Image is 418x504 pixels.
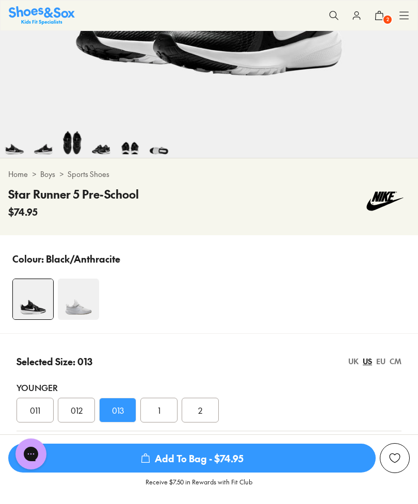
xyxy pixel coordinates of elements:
p: Black/Anthracite [46,252,120,266]
span: 011 [30,404,40,416]
img: SNS_Logo_Responsive.svg [9,6,75,24]
a: Boys [40,169,55,180]
div: Younger [17,381,401,394]
img: Star Runner 5 Ps B Black/Anthracite [144,129,173,158]
img: Vendor logo [360,186,410,217]
div: US [363,356,372,367]
span: 2 [198,404,202,416]
button: 2 [368,4,391,27]
img: 4-552152_1 [58,279,99,320]
img: Star Runner 5 Ps B Black/Anthracite [87,129,116,158]
p: Selected Size: 013 [17,354,92,368]
img: Star Runner 5 Ps B Black/Anthracite [13,279,53,319]
button: Add To Bag - $74.95 [8,443,376,473]
div: EU [376,356,385,367]
span: 013 [112,404,124,416]
span: 012 [71,404,83,416]
button: Add to Wishlist [380,443,410,473]
span: $74.95 [8,205,38,219]
p: Colour: [12,252,44,266]
span: 2 [382,14,393,25]
div: > > [8,169,410,180]
h4: Star Runner 5 Pre-School [8,186,139,203]
p: Receive $7.50 in Rewards with Fit Club [146,477,252,496]
iframe: Gorgias live chat messenger [10,435,52,473]
span: 1 [158,404,160,416]
div: CM [390,356,401,367]
div: UK [348,356,359,367]
span: Add To Bag - $74.95 [8,444,376,473]
a: Home [8,169,28,180]
img: Star Runner 5 Ps B Black/Anthracite [116,129,144,158]
a: Sports Shoes [68,169,109,180]
img: Star Runner 5 Ps B Black/Anthracite [29,129,58,158]
img: Star Runner 5 Ps B Black/Anthracite [58,129,87,158]
a: Shoes & Sox [9,6,75,24]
